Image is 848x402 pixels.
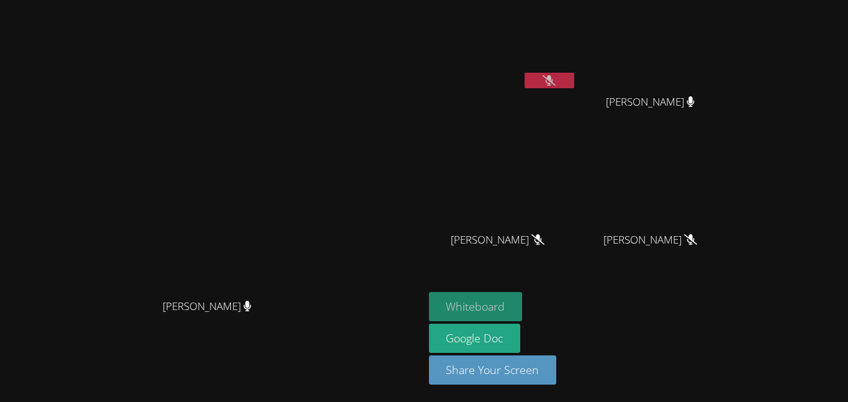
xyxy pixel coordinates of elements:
[429,324,521,353] a: Google Doc
[163,298,251,316] span: [PERSON_NAME]
[451,231,544,249] span: [PERSON_NAME]
[429,355,557,385] button: Share Your Screen
[606,93,695,111] span: [PERSON_NAME]
[429,292,523,321] button: Whiteboard
[603,231,697,249] span: [PERSON_NAME]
